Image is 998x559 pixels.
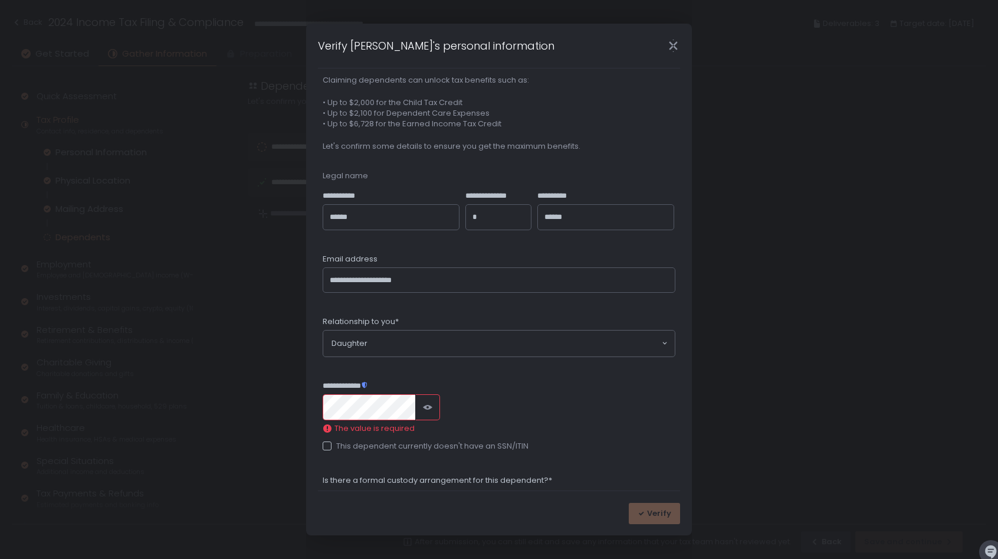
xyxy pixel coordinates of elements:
span: Let's confirm some details to ensure you get the maximum benefits. [323,141,675,152]
div: Close [654,39,692,53]
span: The value is required [334,423,415,434]
span: Claiming dependents can unlock tax benefits such as: [323,75,675,86]
span: Is there a formal custody arrangement for this dependent?* [323,475,552,486]
span: Daughter [331,338,367,349]
span: • Up to $2,100 for Dependent Care Expenses [323,108,675,119]
span: • Up to $2,000 for the Child Tax Credit [323,97,675,108]
h1: Verify [PERSON_NAME]'s personal information [318,38,554,54]
span: Relationship to you* [323,316,399,327]
span: • Up to $6,728 for the Earned Income Tax Credit [323,119,675,129]
input: Search for option [367,338,661,349]
div: Legal name [323,171,675,181]
div: Search for option [323,331,675,357]
span: Email address [323,254,377,264]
